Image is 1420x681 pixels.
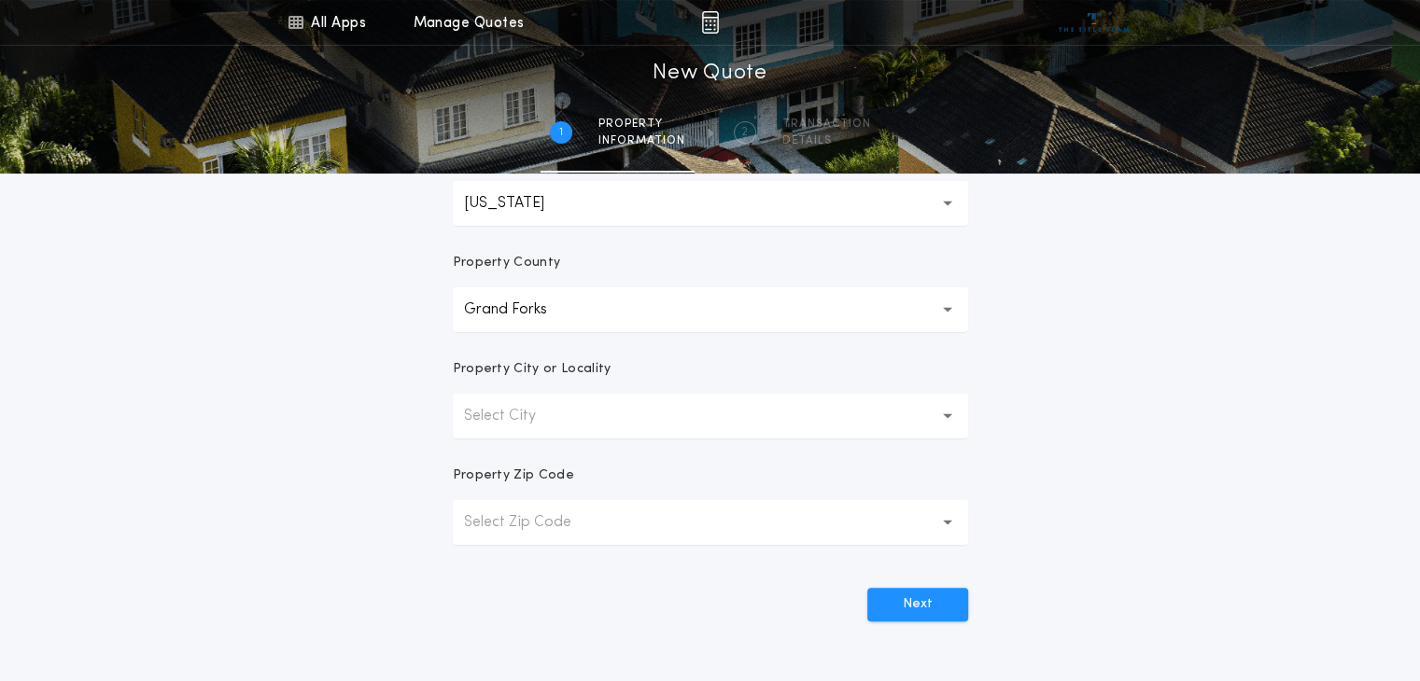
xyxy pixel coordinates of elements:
p: Select City [464,405,566,427]
img: img [701,11,719,34]
p: Property City or Locality [453,360,612,379]
p: [US_STATE] [464,192,574,215]
span: Transaction [782,117,871,132]
img: vs-icon [1059,13,1129,32]
span: information [598,133,685,148]
button: [US_STATE] [453,181,968,226]
span: details [782,133,871,148]
p: Property County [453,254,561,272]
h1: New Quote [653,59,766,89]
h2: 1 [559,125,563,140]
button: Next [867,588,968,621]
button: Select Zip Code [453,500,968,545]
button: Select City [453,394,968,438]
p: Grand Forks [464,299,577,321]
p: Property Zip Code [453,466,574,485]
span: Property [598,117,685,132]
h2: 2 [741,125,748,140]
p: Select Zip Code [464,511,601,534]
button: Grand Forks [453,287,968,332]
